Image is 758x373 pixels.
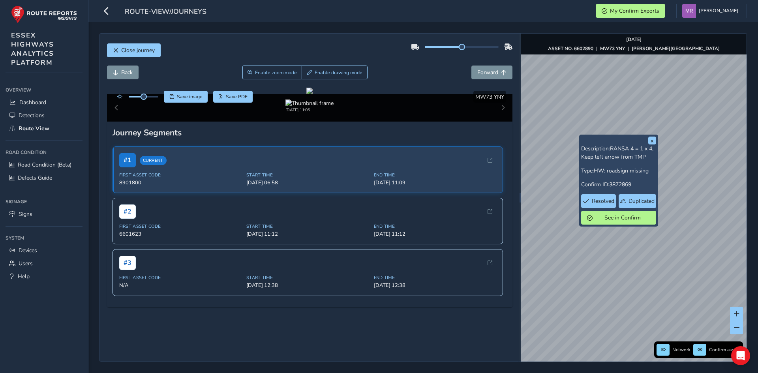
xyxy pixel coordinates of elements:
[374,231,497,238] span: [DATE] 11:12
[213,91,253,103] button: PDF
[19,99,46,106] span: Dashboard
[626,36,642,43] strong: [DATE]
[6,171,83,184] a: Defects Guide
[374,282,497,289] span: [DATE] 12:38
[119,172,242,178] span: First Asset Code:
[19,247,37,254] span: Devices
[18,174,52,182] span: Defects Guide
[6,196,83,208] div: Signage
[610,7,659,15] span: My Confirm Exports
[581,180,656,189] p: Confirm ID:
[6,158,83,171] a: Road Condition (Beta)
[374,223,497,229] span: End Time:
[285,99,334,107] img: Thumbnail frame
[119,282,242,289] span: N/A
[609,181,631,188] span: 3872869
[119,204,136,219] span: # 2
[548,45,720,52] div: | |
[119,275,242,281] span: First Asset Code:
[285,107,334,113] div: [DATE] 11:05
[374,172,497,178] span: End Time:
[581,145,653,161] span: RANSA 4 = 1 x 4, Keep left arrow from TMP
[709,347,741,353] span: Confirm assets
[177,94,203,100] span: Save image
[107,43,161,57] button: Close journey
[374,179,497,186] span: [DATE] 11:09
[6,244,83,257] a: Devices
[246,223,369,229] span: Start Time:
[302,66,368,79] button: Draw
[6,232,83,244] div: System
[682,4,696,18] img: diamond-layout
[19,260,33,267] span: Users
[11,31,54,67] span: ESSEX HIGHWAYS ANALYTICS PLATFORM
[548,45,593,52] strong: ASSET NO. 6602890
[619,194,656,208] button: Duplicated
[629,197,655,205] span: Duplicated
[699,4,738,18] span: [PERSON_NAME]
[140,156,167,165] span: Current
[477,69,498,76] span: Forward
[246,275,369,281] span: Start Time:
[600,45,625,52] strong: MW73 YNY
[19,125,49,132] span: Route View
[6,122,83,135] a: Route View
[113,127,507,138] div: Journey Segments
[6,109,83,122] a: Detections
[242,66,302,79] button: Zoom
[119,256,136,270] span: # 3
[595,214,650,221] span: See in Confirm
[119,223,242,229] span: First Asset Code:
[731,346,750,365] div: Open Intercom Messenger
[246,179,369,186] span: [DATE] 06:58
[581,167,656,175] p: Type:
[107,66,139,79] button: Back
[19,210,32,218] span: Signs
[475,93,504,101] span: MW73 YNY
[121,69,133,76] span: Back
[596,4,665,18] button: My Confirm Exports
[19,112,45,119] span: Detections
[246,231,369,238] span: [DATE] 11:12
[374,275,497,281] span: End Time:
[226,94,248,100] span: Save PDF
[119,231,242,238] span: 6601623
[581,144,656,161] p: Description:
[6,270,83,283] a: Help
[119,153,136,167] span: # 1
[594,167,649,174] span: HW: roadsign missing
[682,4,741,18] button: [PERSON_NAME]
[6,257,83,270] a: Users
[246,282,369,289] span: [DATE] 12:38
[18,273,30,280] span: Help
[6,146,83,158] div: Road Condition
[6,96,83,109] a: Dashboard
[119,179,242,186] span: 8901800
[471,66,512,79] button: Forward
[11,6,77,23] img: rr logo
[581,211,656,225] button: See in Confirm
[672,347,690,353] span: Network
[592,197,614,205] span: Resolved
[255,69,297,76] span: Enable zoom mode
[6,208,83,221] a: Signs
[632,45,720,52] strong: [PERSON_NAME][GEOGRAPHIC_DATA]
[18,161,71,169] span: Road Condition (Beta)
[648,137,656,144] button: x
[121,47,155,54] span: Close journey
[246,172,369,178] span: Start Time:
[125,7,206,18] span: route-view/journeys
[164,91,208,103] button: Save
[6,84,83,96] div: Overview
[315,69,362,76] span: Enable drawing mode
[581,194,616,208] button: Resolved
